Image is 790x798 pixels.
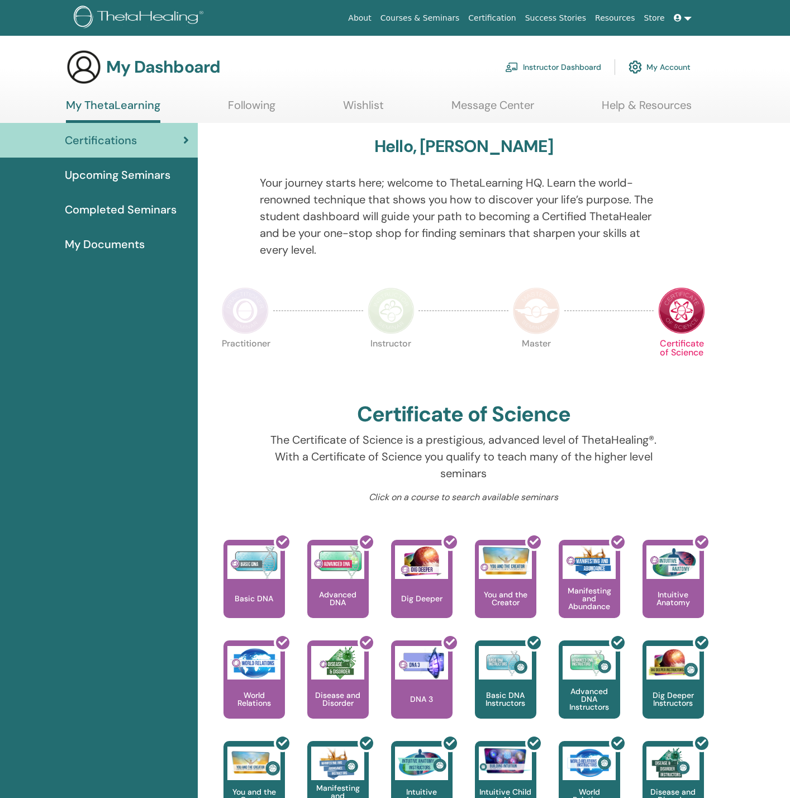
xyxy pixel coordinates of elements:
[646,646,699,680] img: Dig Deeper Instructors
[643,540,704,640] a: Intuitive Anatomy Intuitive Anatomy
[343,98,384,120] a: Wishlist
[228,98,275,120] a: Following
[563,646,616,680] img: Advanced DNA Instructors
[521,8,591,28] a: Success Stories
[391,640,453,741] a: DNA 3 DNA 3
[646,747,699,780] img: Disease and Disorder Instructors
[66,98,160,123] a: My ThetaLearning
[376,8,464,28] a: Courses & Seminars
[65,201,177,218] span: Completed Seminars
[395,747,448,780] img: Intuitive Anatomy Instructors
[591,8,640,28] a: Resources
[368,287,415,334] img: Instructor
[311,545,364,579] img: Advanced DNA
[513,287,560,334] img: Master
[643,691,704,707] p: Dig Deeper Instructors
[65,132,137,149] span: Certifications
[559,687,620,711] p: Advanced DNA Instructors
[395,646,448,680] img: DNA 3
[391,540,453,640] a: Dig Deeper Dig Deeper
[643,591,704,606] p: Intuitive Anatomy
[640,8,669,28] a: Store
[227,545,280,579] img: Basic DNA
[311,646,364,680] img: Disease and Disorder
[311,747,364,780] img: Manifesting and Abundance Instructors
[222,287,269,334] img: Practitioner
[397,595,447,602] p: Dig Deeper
[223,691,285,707] p: World Relations
[643,640,704,741] a: Dig Deeper Instructors Dig Deeper Instructors
[479,747,532,774] img: Intuitive Child In Me Instructors
[451,98,534,120] a: Message Center
[563,545,616,579] img: Manifesting and Abundance
[629,55,691,79] a: My Account
[646,545,699,579] img: Intuitive Anatomy
[357,402,570,427] h2: Certificate of Science
[227,747,280,780] img: You and the Creator Instructors
[106,57,220,77] h3: My Dashboard
[475,540,536,640] a: You and the Creator You and the Creator
[559,640,620,741] a: Advanced DNA Instructors Advanced DNA Instructors
[344,8,375,28] a: About
[513,339,560,386] p: Master
[559,540,620,640] a: Manifesting and Abundance Manifesting and Abundance
[505,55,601,79] a: Instructor Dashboard
[307,591,369,606] p: Advanced DNA
[260,174,667,258] p: Your journey starts here; welcome to ThetaLearning HQ. Learn the world-renowned technique that sh...
[223,540,285,640] a: Basic DNA Basic DNA
[658,339,705,386] p: Certificate of Science
[65,167,170,183] span: Upcoming Seminars
[658,287,705,334] img: Certificate of Science
[374,136,553,156] h3: Hello, [PERSON_NAME]
[227,646,280,680] img: World Relations
[260,431,667,482] p: The Certificate of Science is a prestigious, advanced level of ThetaHealing®. With a Certificate ...
[475,691,536,707] p: Basic DNA Instructors
[74,6,207,31] img: logo.png
[563,747,616,780] img: World Relations Instructors
[559,587,620,610] p: Manifesting and Abundance
[307,691,369,707] p: Disease and Disorder
[368,339,415,386] p: Instructor
[307,640,369,741] a: Disease and Disorder Disease and Disorder
[307,540,369,640] a: Advanced DNA Advanced DNA
[222,339,269,386] p: Practitioner
[223,640,285,741] a: World Relations World Relations
[479,545,532,576] img: You and the Creator
[475,640,536,741] a: Basic DNA Instructors Basic DNA Instructors
[66,49,102,85] img: generic-user-icon.jpg
[479,646,532,680] img: Basic DNA Instructors
[629,58,642,77] img: cog.svg
[464,8,520,28] a: Certification
[505,62,518,72] img: chalkboard-teacher.svg
[395,545,448,579] img: Dig Deeper
[602,98,692,120] a: Help & Resources
[65,236,145,253] span: My Documents
[475,591,536,606] p: You and the Creator
[260,491,667,504] p: Click on a course to search available seminars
